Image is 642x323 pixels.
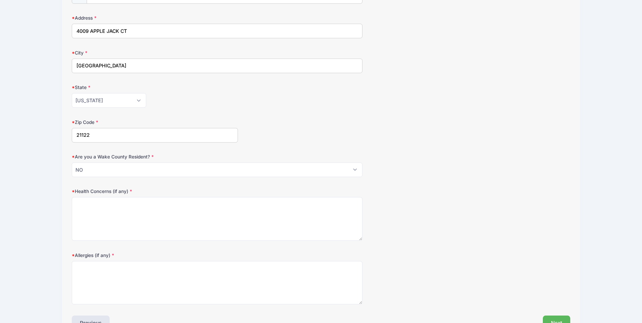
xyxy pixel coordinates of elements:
[72,119,238,126] label: Zip Code
[72,153,238,160] label: Are you a Wake County Resident?
[72,128,238,143] input: xxxxx
[72,252,238,259] label: Allergies (if any)
[72,15,238,21] label: Address
[72,84,238,91] label: State
[72,188,238,195] label: Health Concerns (if any)
[72,49,238,56] label: City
